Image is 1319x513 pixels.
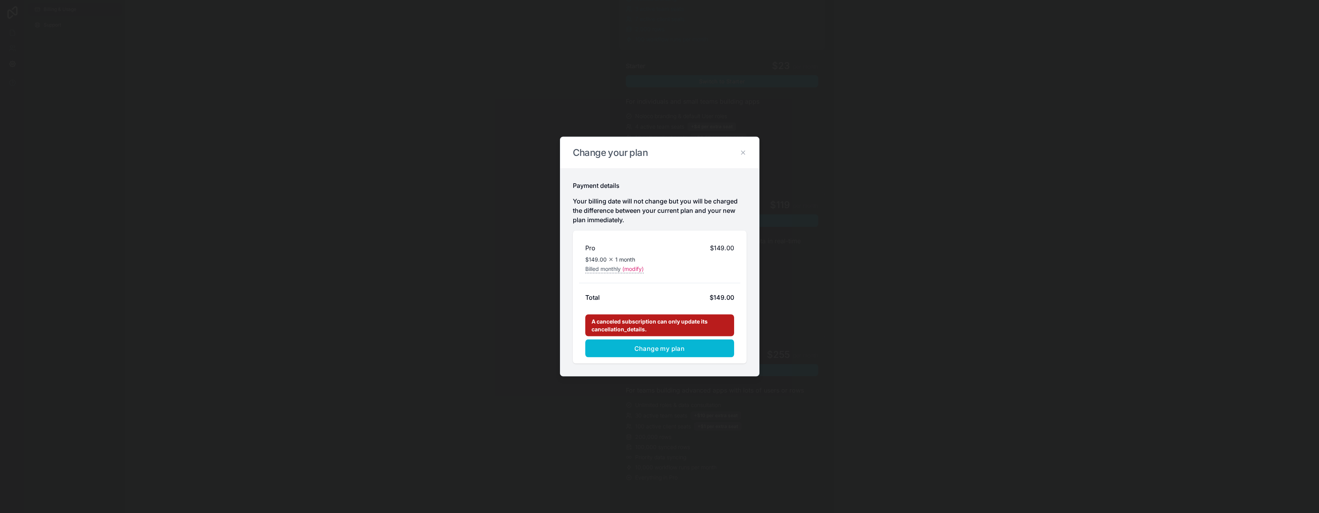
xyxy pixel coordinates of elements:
[585,256,607,264] span: $149.00
[573,147,747,159] h2: Change your plan
[710,293,734,302] div: $149.00
[585,243,595,253] h2: Pro
[585,265,621,273] span: Billed monthly
[710,243,734,253] span: $149.00
[585,315,734,336] div: A canceled subscription can only update its cancellation_details.
[585,293,600,302] h2: Total
[585,265,644,274] button: Billed monthly(modify)
[634,345,685,352] span: Change my plan
[585,340,734,357] button: Change my plan
[615,256,635,264] span: 1 month
[573,196,747,225] p: Your billing date will not change but you will be charged the difference between your current pla...
[573,181,620,190] h2: Payment details
[622,265,644,273] span: (modify)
